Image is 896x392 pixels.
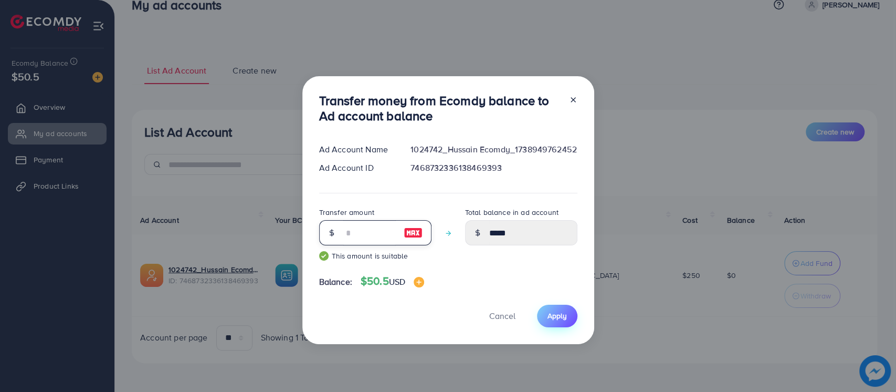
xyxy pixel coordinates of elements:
[547,311,567,321] span: Apply
[465,207,558,218] label: Total balance in ad account
[402,143,585,156] div: 1024742_Hussain Ecomdy_1738949762452
[311,162,403,174] div: Ad Account ID
[319,207,374,218] label: Transfer amount
[319,251,329,261] img: guide
[319,276,352,288] span: Balance:
[402,162,585,174] div: 7468732336138469393
[361,275,424,288] h4: $50.5
[489,310,515,322] span: Cancel
[476,305,529,327] button: Cancel
[389,276,405,287] span: USD
[319,93,561,123] h3: Transfer money from Ecomdy balance to Ad account balance
[414,277,424,287] img: image
[537,305,577,327] button: Apply
[311,143,403,156] div: Ad Account Name
[404,226,423,239] img: image
[319,251,431,261] small: This amount is suitable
